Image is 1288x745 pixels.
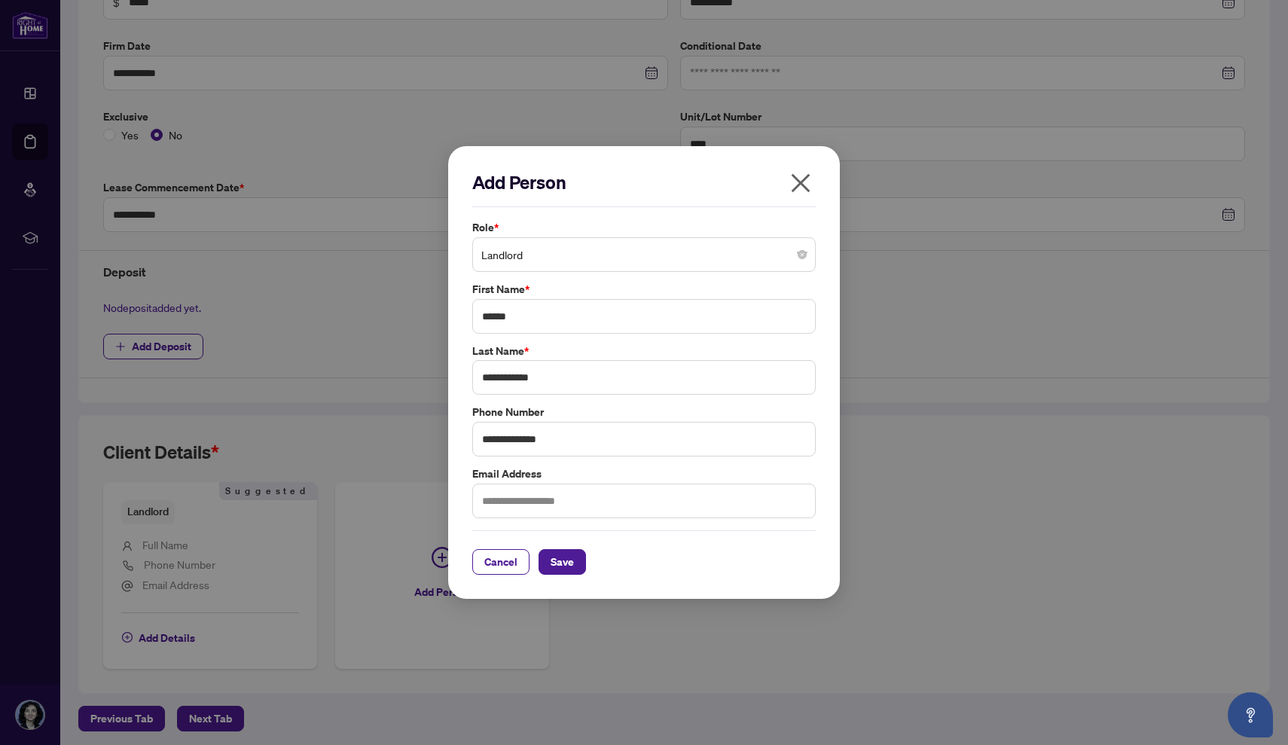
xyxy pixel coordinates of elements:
[472,219,816,236] label: Role
[472,466,816,482] label: Email Address
[481,240,807,269] span: Landlord
[472,404,816,420] label: Phone Number
[472,170,816,194] h2: Add Person
[539,549,586,575] button: Save
[789,171,813,195] span: close
[472,281,816,298] label: First Name
[1228,692,1273,737] button: Open asap
[551,550,574,574] span: Save
[472,549,530,575] button: Cancel
[472,343,816,359] label: Last Name
[798,250,807,259] span: close-circle
[484,550,517,574] span: Cancel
